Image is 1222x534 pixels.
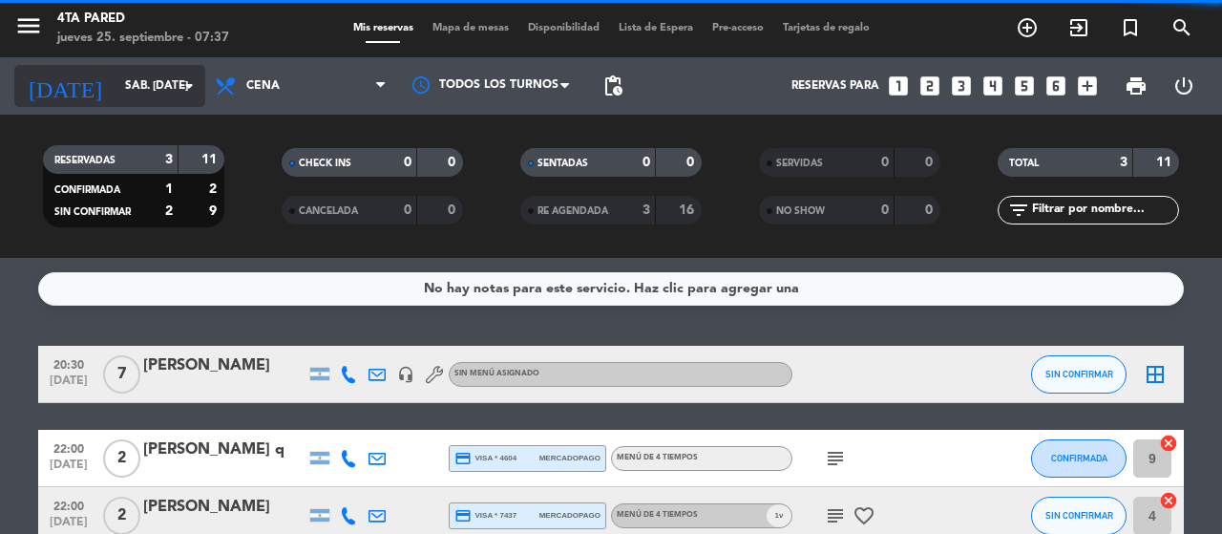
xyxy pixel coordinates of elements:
i: power_settings_new [1172,75,1195,97]
strong: 2 [209,182,221,196]
span: CONFIRMADA [1051,453,1107,463]
i: subject [824,447,847,470]
span: Cena [246,79,280,93]
button: menu [14,11,43,47]
span: SERVIDAS [776,159,823,168]
span: RESERVADAS [54,156,116,165]
span: pending_actions [601,75,624,97]
strong: 3 [643,203,650,217]
span: CONFIRMADA [54,185,120,195]
strong: 0 [404,203,411,217]
strong: 16 [679,203,698,217]
strong: 0 [881,156,889,169]
div: [PERSON_NAME] [143,495,305,520]
strong: 3 [165,153,173,166]
strong: 0 [925,203,937,217]
strong: 0 [925,156,937,169]
i: search [1170,16,1193,39]
span: Mapa de mesas [423,23,518,33]
i: cancel [1159,491,1178,510]
span: CHECK INS [299,159,351,168]
strong: 0 [404,156,411,169]
div: jueves 25. septiembre - 07:37 [57,29,229,48]
i: favorite_border [853,504,875,527]
span: mercadopago [539,452,600,464]
i: looks_6 [1043,74,1068,98]
strong: 3 [1120,156,1127,169]
i: looks_5 [1012,74,1037,98]
strong: 11 [1156,156,1175,169]
strong: 0 [643,156,650,169]
strong: 0 [448,203,459,217]
strong: 9 [209,204,221,218]
div: [PERSON_NAME] [143,353,305,378]
div: No hay notas para este servicio. Haz clic para agregar una [424,278,799,300]
i: looks_4 [980,74,1005,98]
i: turned_in_not [1119,16,1142,39]
span: [DATE] [45,459,93,481]
i: credit_card [454,450,472,467]
span: NO SHOW [776,206,825,216]
span: 2 [103,439,140,478]
span: Menú de 4 tiempos [617,454,698,461]
span: TOTAL [1009,159,1039,168]
i: credit_card [454,507,472,524]
span: mercadopago [539,509,600,522]
i: cancel [1159,434,1178,453]
span: Disponibilidad [518,23,609,33]
i: menu [14,11,43,40]
span: 22:00 [45,494,93,516]
div: [PERSON_NAME] q [143,438,305,462]
span: SIN CONFIRMAR [54,207,131,217]
span: SIN CONFIRMAR [1045,369,1113,379]
span: v [767,504,791,527]
i: looks_two [917,74,942,98]
span: 22:00 [45,437,93,459]
i: exit_to_app [1067,16,1090,39]
span: Menú de 4 tiempos [617,511,698,519]
span: 20:30 [45,352,93,374]
strong: 0 [448,156,459,169]
span: SIN CONFIRMAR [1045,510,1113,521]
strong: 2 [165,204,173,218]
span: visa * 4604 [454,450,516,467]
strong: 11 [201,153,221,166]
strong: 0 [686,156,698,169]
span: visa * 7437 [454,507,516,524]
i: add_box [1075,74,1100,98]
i: [DATE] [14,65,116,107]
span: Tarjetas de regalo [773,23,879,33]
div: LOG OUT [1160,57,1208,115]
span: CANCELADA [299,206,358,216]
span: Mis reservas [344,23,423,33]
button: SIN CONFIRMAR [1031,355,1127,394]
strong: 1 [165,182,173,196]
span: Sin menú asignado [454,370,539,377]
i: border_all [1144,363,1167,386]
span: 1 [775,509,779,522]
i: arrow_drop_down [178,75,200,97]
span: SENTADAS [537,159,588,168]
span: Lista de Espera [609,23,703,33]
i: headset_mic [397,366,414,383]
span: Reservas para [791,79,879,93]
span: print [1125,75,1148,97]
input: Filtrar por nombre... [1030,200,1178,221]
i: filter_list [1007,199,1030,222]
span: Pre-acceso [703,23,773,33]
i: looks_3 [949,74,974,98]
div: 4ta Pared [57,10,229,29]
span: RE AGENDADA [537,206,608,216]
button: CONFIRMADA [1031,439,1127,478]
i: looks_one [886,74,911,98]
i: add_circle_outline [1016,16,1039,39]
span: 7 [103,355,140,394]
i: subject [824,504,847,527]
strong: 0 [881,203,889,217]
span: [DATE] [45,374,93,396]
